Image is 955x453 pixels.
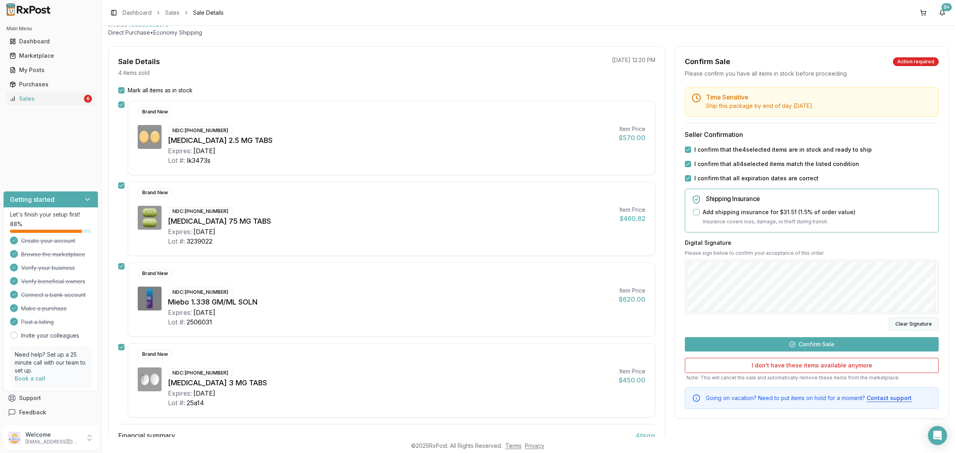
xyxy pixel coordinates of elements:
[3,92,98,105] button: Sales6
[21,277,85,285] span: Verify beneficial owners
[706,394,932,402] div: Going on vacation? Need to put items on hold for a moment?
[187,317,212,327] div: 2506031
[685,239,939,247] h3: Digital Signature
[187,156,210,165] div: lk3473s
[138,269,172,278] div: Brand New
[685,375,939,381] p: Note: This will cancel the sale and automatically remove these items from the marketplace.
[21,318,54,326] span: Post a listing
[168,156,185,165] div: Lot #:
[168,216,613,227] div: [MEDICAL_DATA] 75 MG TABS
[193,146,215,156] div: [DATE]
[168,398,185,408] div: Lot #:
[619,125,645,133] div: Item Price
[3,3,54,16] img: RxPost Logo
[619,367,645,375] div: Item Price
[138,287,162,310] img: Miebo 1.338 GM/ML SOLN
[138,350,172,359] div: Brand New
[193,308,215,317] div: [DATE]
[168,377,612,389] div: [MEDICAL_DATA] 3 MG TABS
[168,207,233,216] div: NDC: [PHONE_NUMBER]
[25,431,81,439] p: Welcome
[118,69,150,77] p: 4 items sold
[187,236,212,246] div: 3239022
[685,130,939,139] h3: Seller Confirmation
[6,25,95,32] h2: Main Menu
[3,64,98,76] button: My Posts
[168,288,233,297] div: NDC: [PHONE_NUMBER]
[168,126,233,135] div: NDC: [PHONE_NUMBER]
[168,317,185,327] div: Lot #:
[21,332,79,340] a: Invite your colleagues
[168,135,612,146] div: [MEDICAL_DATA] 2.5 MG TABS
[15,351,87,375] p: Need help? Set up a 25 minute call with our team to set up.
[3,35,98,48] button: Dashboard
[15,375,45,382] a: Book a call
[108,29,949,37] p: Direct Purchase • Economy Shipping
[694,174,819,182] label: I confirm that all expiration dates are correct
[10,66,92,74] div: My Posts
[3,78,98,91] button: Purchases
[168,297,612,308] div: Miebo 1.338 GM/ML SOLN
[620,206,645,214] div: Item Price
[193,227,215,236] div: [DATE]
[3,405,98,420] button: Feedback
[168,389,192,398] div: Expires:
[941,3,952,11] div: 9+
[10,211,92,219] p: Let's finish your setup first!
[21,305,67,312] span: Make a purchase
[168,227,192,236] div: Expires:
[138,206,162,230] img: Gemtesa 75 MG TABS
[10,95,82,103] div: Sales
[612,56,655,64] p: [DATE] 12:20 PM
[6,92,95,106] a: Sales6
[21,264,75,272] span: Verify your business
[25,439,81,445] p: [EMAIL_ADDRESS][DOMAIN_NAME]
[867,394,912,402] button: Contact support
[703,208,856,216] label: Add shipping insurance for $31.51 ( 1.5 % of order value)
[685,56,730,67] div: Confirm Sale
[138,125,162,149] img: Eliquis 2.5 MG TABS
[706,102,813,109] span: Ship this package by end of day [DATE] .
[128,86,193,94] label: Mark all items as in stock
[619,375,645,385] div: $450.00
[165,9,179,17] a: Sales
[893,57,939,66] div: Action required
[3,391,98,405] button: Support
[193,389,215,398] div: [DATE]
[138,107,172,116] div: Brand New
[706,195,932,202] h5: Shipping Insurance
[10,195,55,204] h3: Getting started
[21,237,75,245] span: Create your account
[635,431,655,440] span: 4 item s
[694,146,872,154] label: I confirm that the 4 selected items are in stock and ready to ship
[706,94,932,100] h5: Time Sensitive
[10,37,92,45] div: Dashboard
[620,214,645,223] div: $460.82
[685,358,939,373] button: I don't have these items available anymore
[168,146,192,156] div: Expires:
[187,398,204,408] div: 25a14
[21,291,86,299] span: Connect a bank account
[168,308,192,317] div: Expires:
[118,56,160,67] div: Sale Details
[936,6,949,19] button: 9+
[928,426,947,445] div: Open Intercom Messenger
[21,250,85,258] span: Browse the marketplace
[10,80,92,88] div: Purchases
[525,442,544,449] a: Privacy
[6,63,95,77] a: My Posts
[505,442,522,449] a: Terms
[168,369,233,377] div: NDC: [PHONE_NUMBER]
[3,49,98,62] button: Marketplace
[685,337,939,351] button: Confirm Sale
[123,9,152,17] a: Dashboard
[619,133,645,143] div: $570.00
[6,49,95,63] a: Marketplace
[168,236,185,246] div: Lot #:
[889,317,939,331] button: Clear Signature
[123,9,224,17] nav: breadcrumb
[10,52,92,60] div: Marketplace
[619,287,645,295] div: Item Price
[685,70,939,78] div: Please confirm you have all items in stock before proceeding
[118,431,175,440] span: Financial summary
